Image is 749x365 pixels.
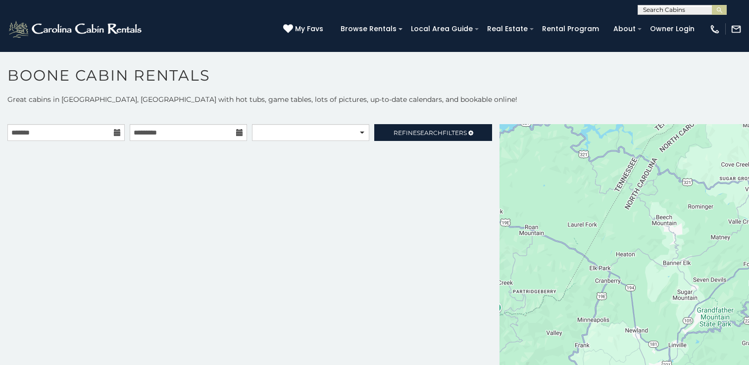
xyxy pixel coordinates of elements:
[709,24,720,35] img: phone-regular-white.png
[336,21,401,37] a: Browse Rentals
[7,19,145,39] img: White-1-2.png
[645,21,699,37] a: Owner Login
[537,21,604,37] a: Rental Program
[731,24,742,35] img: mail-regular-white.png
[608,21,641,37] a: About
[283,24,326,35] a: My Favs
[394,129,467,137] span: Refine Filters
[374,124,492,141] a: RefineSearchFilters
[406,21,478,37] a: Local Area Guide
[417,129,443,137] span: Search
[482,21,533,37] a: Real Estate
[295,24,323,34] span: My Favs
